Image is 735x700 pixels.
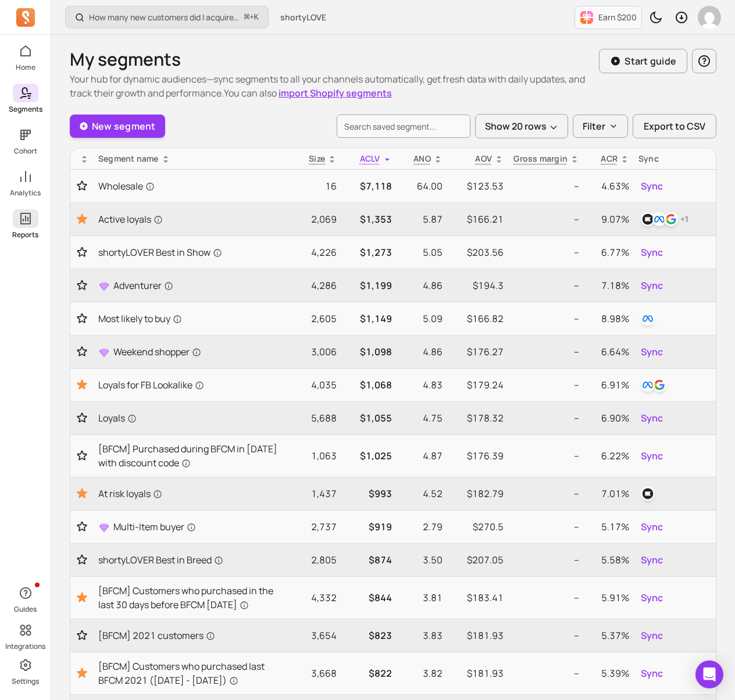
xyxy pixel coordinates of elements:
button: Toggle favorite [75,346,89,358]
span: [BFCM] Customers who purchased last BFCM 2021 ([DATE] - [DATE]) [98,659,283,687]
p: $993 [346,487,391,501]
p: 5.09 [401,312,443,326]
h1: My segments [70,49,599,70]
p: -- [513,312,579,326]
button: klaviyo [638,484,657,503]
button: klaviyofacebookgoogle+1 [638,210,691,228]
p: 3,668 [292,666,337,680]
button: Toggle favorite [75,450,89,462]
span: Loyals for FB Lookalike [98,378,204,392]
button: Sync [638,447,665,465]
span: Loyals [98,411,137,425]
a: Weekend shopper [98,345,283,359]
button: Toggle favorite [75,591,89,605]
p: $182.79 [452,487,504,501]
a: Multi-Item buyer [98,520,283,534]
p: Analytics [10,188,41,198]
p: $823 [346,628,391,642]
img: facebook [641,378,655,392]
p: -- [513,278,579,292]
button: shortyLOVE [273,7,333,28]
a: [BFCM] Customers who purchased in the last 30 days before BFCM [DATE] [98,584,283,612]
p: 16 [292,179,337,193]
p: $179.24 [452,378,504,392]
p: 5.39% [588,666,629,680]
p: 3,006 [292,345,337,359]
span: Sync [641,411,663,425]
span: shortyLOVE [280,12,326,23]
span: ACLV [360,153,380,164]
button: Start guide [599,49,687,73]
button: Toggle favorite [75,521,89,533]
button: Toggle favorite [75,180,89,192]
p: 4.75 [401,411,443,425]
p: Integrations [5,642,45,651]
button: facebook [638,309,657,328]
button: Toggle favorite [75,666,89,680]
span: ANO [413,153,431,164]
p: -- [513,487,579,501]
button: Sync [638,243,665,262]
p: 3.50 [401,553,443,567]
p: 5.05 [401,245,443,259]
img: klaviyo [641,212,655,226]
button: facebookgoogle [638,376,669,394]
span: Sync [641,245,663,259]
a: [BFCM] 2021 customers [98,628,283,642]
a: At risk loyals [98,487,283,501]
p: $270.5 [452,520,504,534]
a: import Shopify segments [279,87,392,99]
p: 2,069 [292,212,337,226]
p: 64.00 [401,179,443,193]
a: shortyLOVER Best in Breed [98,553,283,567]
p: 7.18% [588,278,629,292]
p: -- [513,553,579,567]
span: Active loyals [98,212,163,226]
button: Sync [638,177,665,195]
p: $194.3 [452,278,504,292]
p: $1,149 [346,312,391,326]
span: shortyLOVER Best in Show [98,245,222,259]
p: How many new customers did I acquire this period? [89,12,240,23]
button: Sync [638,551,665,569]
p: $1,353 [346,212,391,226]
button: Toggle favorite [75,412,89,424]
img: facebook [652,212,666,226]
button: Sync [638,517,665,536]
p: 6.91% [588,378,629,392]
div: Segment name [98,153,283,165]
p: 6.90% [588,411,629,425]
p: Gross margin [513,153,568,165]
span: Sync [641,591,663,605]
p: -- [513,411,579,425]
p: 5.91% [588,591,629,605]
p: Start guide [625,54,676,68]
a: New segment [70,115,165,138]
button: How many new customers did I acquire this period?⌘+K [65,6,269,28]
p: 5,688 [292,411,337,425]
p: + 1 [680,213,688,225]
button: Filter [573,115,628,138]
button: Sync [638,664,665,683]
p: -- [513,245,579,259]
input: search [337,115,470,138]
p: 4.86 [401,345,443,359]
p: Home [16,63,35,72]
button: Toggle favorite [75,378,89,392]
button: Toggle favorite [75,554,89,566]
span: Adventurer [113,278,173,292]
p: 5.17% [588,520,629,534]
button: Toggle favorite [75,280,89,291]
p: 4.87 [401,449,443,463]
p: $844 [346,591,391,605]
span: Size [309,153,325,164]
button: Sync [638,276,665,295]
kbd: ⌘ [244,10,250,25]
p: $822 [346,666,391,680]
p: $1,098 [346,345,391,359]
p: $1,199 [346,278,391,292]
button: Sync [638,626,665,645]
p: 3.81 [401,591,443,605]
p: 3.82 [401,666,443,680]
